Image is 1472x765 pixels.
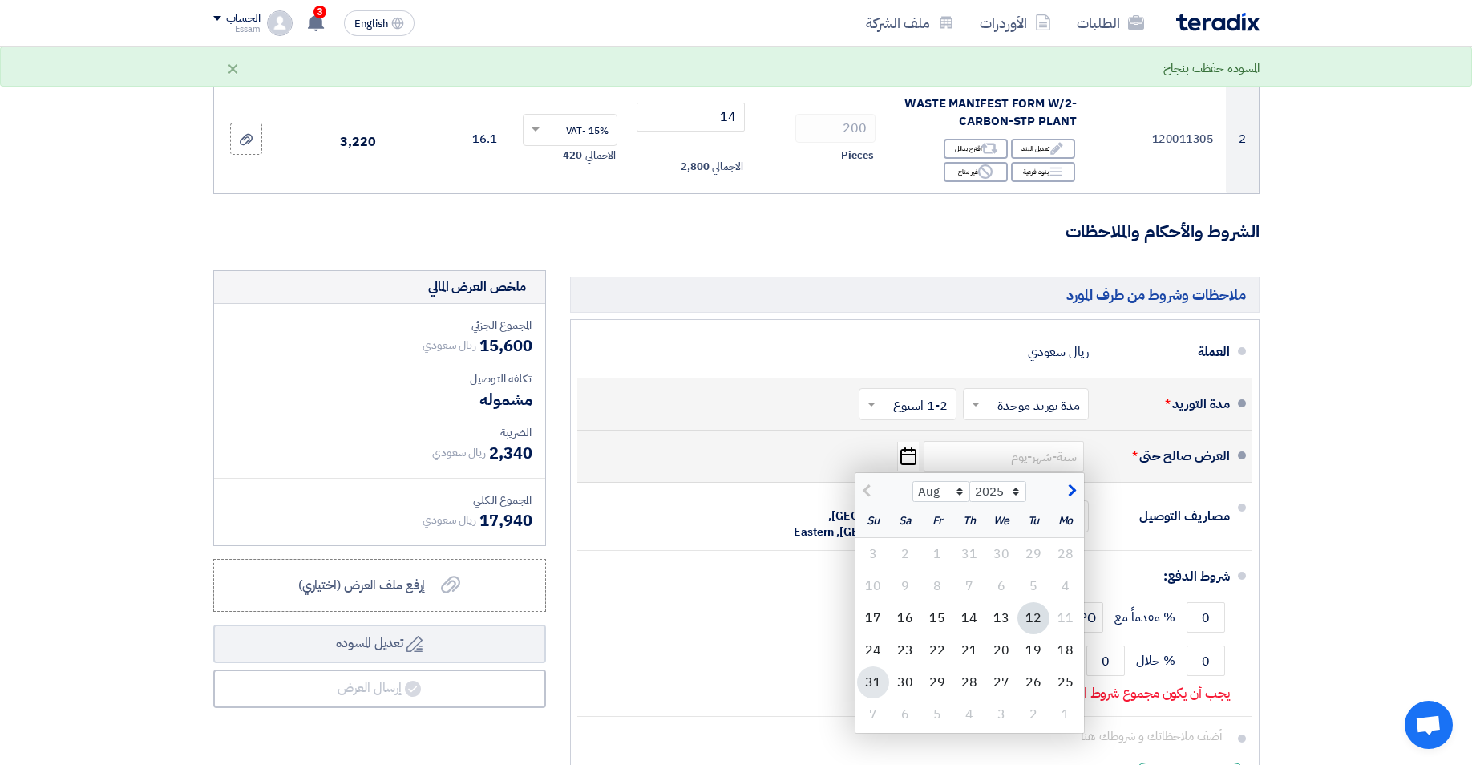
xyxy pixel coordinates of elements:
[841,148,873,164] span: Pieces
[1049,570,1082,602] div: 4
[226,12,261,26] div: الحساب
[857,570,889,602] div: 10
[1011,162,1075,182] div: بنود فرعية
[967,4,1064,42] a: الأوردرات
[1049,505,1082,537] div: Mo
[1102,497,1230,536] div: مصاريف التوصيل
[313,6,326,18] span: 3
[1405,701,1453,749] a: دردشة مفتوحة
[985,698,1017,731] div: 3
[479,508,532,532] span: 17,940
[921,634,953,666] div: 22
[889,570,921,602] div: 9
[1011,139,1075,159] div: تعديل البند
[953,538,985,570] div: 31
[213,670,546,708] button: إرسال العرض
[924,441,1084,472] input: سنة-شهر-يوم
[1017,666,1049,698] div: 26
[340,132,376,152] span: 3,220
[681,159,710,175] span: 2,800
[1017,634,1049,666] div: 19
[1049,698,1082,731] div: 1
[428,277,526,297] div: ملخص العرض المالي
[213,220,1260,245] h3: الشروط والأحكام والملاحظات
[1017,538,1049,570] div: 29
[432,444,486,461] span: ريال سعودي
[227,317,532,334] div: المجموع الجزئي
[227,370,532,387] div: تكلفه التوصيل
[1086,646,1125,676] input: payment-term-2
[1049,602,1082,634] div: 11
[1017,602,1049,634] div: 12
[1028,337,1088,367] div: ريال سعودي
[1226,84,1258,193] td: 2
[585,148,616,164] span: الاجمالي
[889,505,921,537] div: Sa
[226,59,240,78] div: ×
[921,505,953,537] div: Fr
[479,387,532,411] span: مشموله
[953,666,985,698] div: 28
[953,505,985,537] div: Th
[985,602,1017,634] div: 13
[344,10,415,36] button: English
[1017,505,1049,537] div: Tu
[857,602,889,634] div: 17
[953,570,985,602] div: 7
[267,10,293,36] img: profile_test.png
[921,698,953,731] div: 5
[944,162,1008,182] div: غير متاح
[298,576,426,595] span: إرفع ملف العرض (اختياري)
[1049,666,1082,698] div: 25
[213,25,261,34] div: Essam
[857,698,889,731] div: 7
[857,538,889,570] div: 3
[1102,437,1230,476] div: العرض صالح حتى
[603,557,1230,596] div: شروط الدفع:
[921,602,953,634] div: 15
[889,698,921,731] div: 6
[1017,570,1049,602] div: 5
[227,492,532,508] div: المجموع الكلي
[1187,602,1225,633] input: payment-term-1
[944,139,1008,159] div: اقترح بدائل
[985,570,1017,602] div: 6
[1176,13,1260,31] img: Teradix logo
[423,512,476,528] span: ريال سعودي
[489,441,532,465] span: 2,340
[857,666,889,698] div: 31
[1049,634,1082,666] div: 18
[590,720,1230,751] input: أضف ملاحظاتك و شروطك هنا
[523,114,618,146] ng-select: VAT
[857,505,889,537] div: Su
[479,334,532,358] span: 15,600
[953,634,985,666] div: 21
[889,634,921,666] div: 23
[794,508,953,540] span: [GEOGRAPHIC_DATA], [GEOGRAPHIC_DATA], Eastern
[1049,538,1082,570] div: 28
[1102,333,1230,371] div: العملة
[921,570,953,602] div: 8
[1187,646,1225,676] input: payment-term-2
[889,538,921,570] div: 2
[637,103,745,132] input: أدخل سعر الوحدة
[1090,84,1227,193] td: 120011305
[1163,59,1259,78] div: المسوده حفظت بنجاح
[570,277,1260,313] h5: ملاحظات وشروط من طرف المورد
[227,424,532,441] div: الضريبة
[889,666,921,698] div: 30
[1005,686,1229,702] p: يجب أن يكون مجموع شروط الدفع 100 بالمائة
[1136,653,1175,669] span: % خلال
[921,666,953,698] div: 29
[889,602,921,634] div: 16
[985,505,1017,537] div: We
[389,84,510,193] td: 16.1
[1102,385,1230,423] div: مدة التوريد
[563,148,582,164] span: 420
[213,625,546,663] button: تعديل المسوده
[904,95,1077,131] span: WASTE MANIFEST FORM W/2-CARBON-STP PLANT
[1114,609,1175,625] span: % مقدماً مع
[953,698,985,731] div: 4
[354,18,388,30] span: English
[985,666,1017,698] div: 27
